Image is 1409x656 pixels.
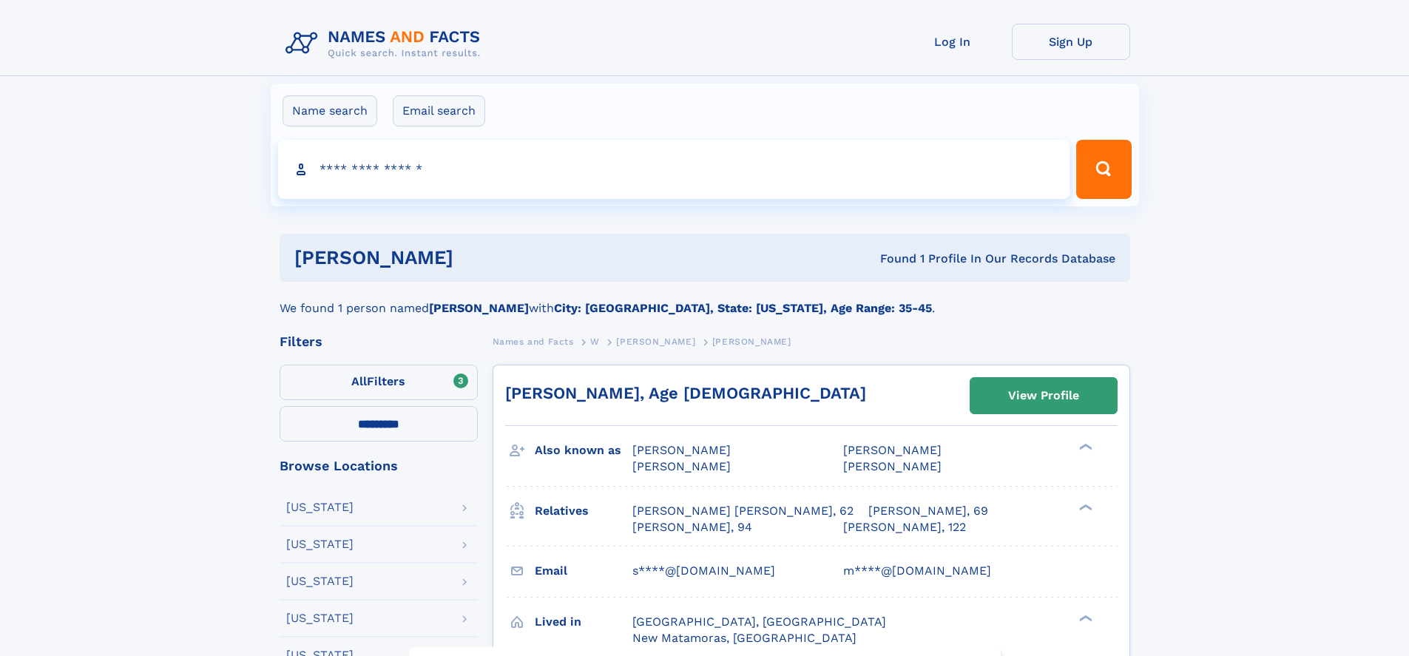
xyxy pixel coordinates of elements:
[351,374,367,388] span: All
[493,332,574,351] a: Names and Facts
[590,332,600,351] a: W
[429,301,529,315] b: [PERSON_NAME]
[286,575,354,587] div: [US_STATE]
[632,519,752,535] a: [PERSON_NAME], 94
[632,615,886,629] span: [GEOGRAPHIC_DATA], [GEOGRAPHIC_DATA]
[1075,502,1093,512] div: ❯
[712,337,791,347] span: [PERSON_NAME]
[535,609,632,635] h3: Lived in
[554,301,932,315] b: City: [GEOGRAPHIC_DATA], State: [US_STATE], Age Range: 35-45
[280,459,478,473] div: Browse Locations
[843,443,942,457] span: [PERSON_NAME]
[283,95,377,126] label: Name search
[280,335,478,348] div: Filters
[843,519,966,535] a: [PERSON_NAME], 122
[294,248,667,267] h1: [PERSON_NAME]
[393,95,485,126] label: Email search
[616,332,695,351] a: [PERSON_NAME]
[632,503,854,519] a: [PERSON_NAME] [PERSON_NAME], 62
[1012,24,1130,60] a: Sign Up
[286,538,354,550] div: [US_STATE]
[1076,140,1131,199] button: Search Button
[970,378,1117,413] a: View Profile
[1008,379,1079,413] div: View Profile
[535,498,632,524] h3: Relatives
[616,337,695,347] span: [PERSON_NAME]
[535,438,632,463] h3: Also known as
[843,459,942,473] span: [PERSON_NAME]
[278,140,1070,199] input: search input
[632,631,856,645] span: New Matamoras, [GEOGRAPHIC_DATA]
[590,337,600,347] span: W
[666,251,1115,267] div: Found 1 Profile In Our Records Database
[1075,442,1093,452] div: ❯
[505,384,866,402] a: [PERSON_NAME], Age [DEMOGRAPHIC_DATA]
[280,282,1130,317] div: We found 1 person named with .
[632,443,731,457] span: [PERSON_NAME]
[868,503,988,519] a: [PERSON_NAME], 69
[535,558,632,584] h3: Email
[286,612,354,624] div: [US_STATE]
[893,24,1012,60] a: Log In
[286,501,354,513] div: [US_STATE]
[280,365,478,400] label: Filters
[632,459,731,473] span: [PERSON_NAME]
[1075,613,1093,623] div: ❯
[280,24,493,64] img: Logo Names and Facts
